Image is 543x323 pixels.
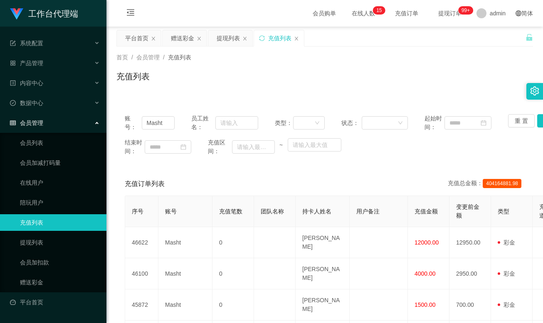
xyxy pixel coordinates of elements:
[530,86,539,95] i: 图标: setting
[232,140,275,154] input: 请输入最小值为
[415,239,439,246] span: 12000.00
[165,208,177,215] span: 账号
[168,54,191,61] span: 充值列表
[415,208,438,215] span: 充值金额
[526,34,533,41] i: 图标: unlock
[215,116,258,130] input: 请输入
[498,270,515,277] span: 彩金
[481,120,486,126] i: 图标: calendar
[28,0,78,27] h1: 工作台代理端
[10,120,16,126] i: 图标: table
[508,114,535,127] button: 重 置
[20,154,100,171] a: 会员加减打码量
[20,174,100,191] a: 在线用户
[116,70,150,83] h1: 充值列表
[125,179,165,189] span: 充值订单列表
[498,301,515,308] span: 彩金
[315,120,320,126] i: 图标: down
[142,116,175,130] input: 请输入
[373,6,385,15] sup: 15
[356,208,380,215] span: 用户备注
[125,138,145,156] span: 结束时间：
[212,258,254,289] td: 0
[171,30,194,46] div: 赠送彩金
[275,119,293,127] span: 类型：
[434,10,466,16] span: 提现订单
[498,239,515,246] span: 彩金
[208,138,232,156] span: 充值区间：
[151,36,156,41] i: 图标: close
[296,227,350,258] td: [PERSON_NAME]
[10,40,16,46] i: 图标: form
[158,258,212,289] td: Masht
[20,254,100,271] a: 会员加扣款
[180,144,186,150] i: 图标: calendar
[341,119,362,127] span: 状态：
[10,294,100,311] a: 图标: dashboard平台首页
[219,208,242,215] span: 充值笔数
[197,36,202,41] i: 图标: close
[288,138,341,152] input: 请输入最大值
[296,289,350,321] td: [PERSON_NAME]
[10,120,43,126] span: 会员管理
[10,80,43,86] span: 内容中心
[302,208,331,215] span: 持卡人姓名
[348,10,379,16] span: 在线人数
[20,234,100,251] a: 提现列表
[449,227,491,258] td: 12950.00
[448,179,525,189] div: 充值总金额：
[498,208,509,215] span: 类型
[425,114,444,132] span: 起始时间：
[125,30,148,46] div: 平台首页
[20,194,100,211] a: 陪玩用户
[125,227,158,258] td: 46622
[415,301,436,308] span: 1500.00
[20,274,100,291] a: 赠送彩金
[20,214,100,231] a: 充值列表
[10,100,43,106] span: 数据中心
[376,6,379,15] p: 1
[163,54,165,61] span: /
[125,289,158,321] td: 45872
[217,30,240,46] div: 提现列表
[116,54,128,61] span: 首页
[261,208,284,215] span: 团队名称
[158,227,212,258] td: Masht
[391,10,422,16] span: 充值订单
[456,203,479,219] span: 变更前金额
[10,40,43,46] span: 系统配置
[132,208,143,215] span: 序号
[10,8,23,20] img: logo.9652507e.png
[296,258,350,289] td: [PERSON_NAME]
[10,100,16,106] i: 图标: check-circle-o
[449,289,491,321] td: 700.00
[483,179,521,188] span: 404164881.98
[212,227,254,258] td: 0
[10,10,78,17] a: 工作台代理端
[259,35,265,41] i: 图标: sync
[136,54,160,61] span: 会员管理
[268,30,291,46] div: 充值列表
[398,120,403,126] i: 图标: down
[415,270,436,277] span: 4000.00
[20,135,100,151] a: 会员列表
[10,60,43,66] span: 产品管理
[125,258,158,289] td: 46100
[379,6,382,15] p: 5
[10,80,16,86] i: 图标: profile
[516,10,521,16] i: 图标: global
[131,54,133,61] span: /
[449,258,491,289] td: 2950.00
[116,0,145,27] i: 图标: menu-fold
[212,289,254,321] td: 0
[242,36,247,41] i: 图标: close
[10,60,16,66] i: 图标: appstore-o
[458,6,473,15] sup: 1067
[125,114,142,132] span: 账号：
[158,289,212,321] td: Masht
[191,114,215,132] span: 员工姓名：
[294,36,299,41] i: 图标: close
[275,141,288,149] span: ~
